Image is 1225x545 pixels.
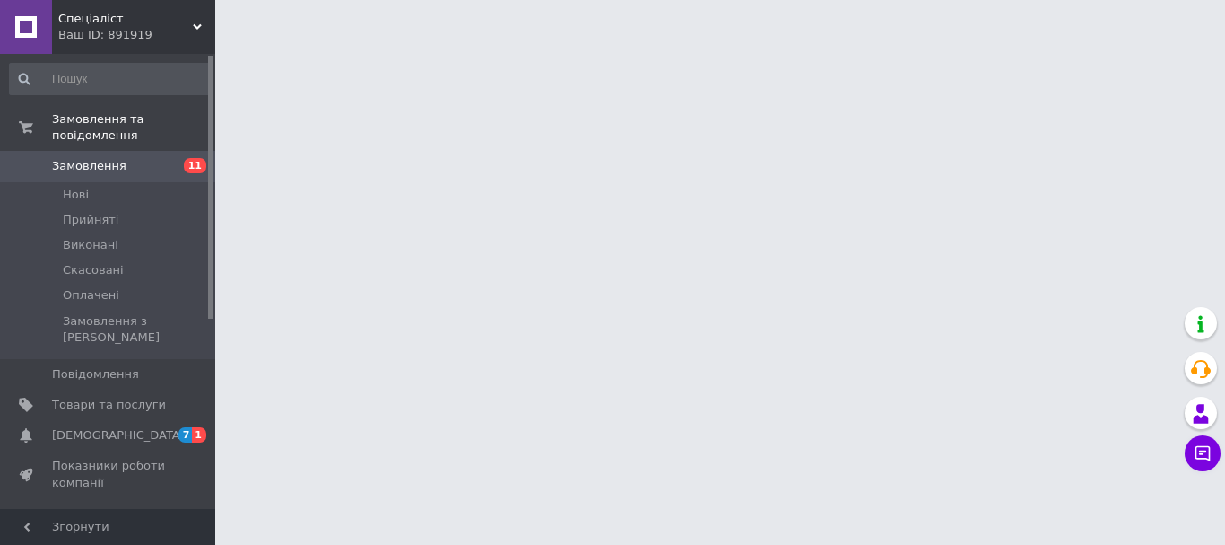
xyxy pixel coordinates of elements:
span: Оплачені [63,287,119,303]
span: 7 [178,427,193,443]
span: Замовлення та повідомлення [52,111,215,144]
button: Чат з покупцем [1185,435,1221,471]
span: [DEMOGRAPHIC_DATA] [52,427,185,444]
div: Ваш ID: 891919 [58,27,215,43]
input: Пошук [9,63,212,95]
span: Показники роботи компанії [52,458,166,490]
span: Спеціаліст [58,11,193,27]
span: Замовлення з [PERSON_NAME] [63,313,210,346]
span: Замовлення [52,158,126,174]
span: Товари та послуги [52,397,166,413]
span: Прийняті [63,212,118,228]
span: 11 [184,158,206,173]
span: Повідомлення [52,366,139,382]
span: Виконані [63,237,118,253]
span: Нові [63,187,89,203]
span: Панель управління [52,505,166,538]
span: Скасовані [63,262,124,278]
span: 1 [192,427,206,443]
